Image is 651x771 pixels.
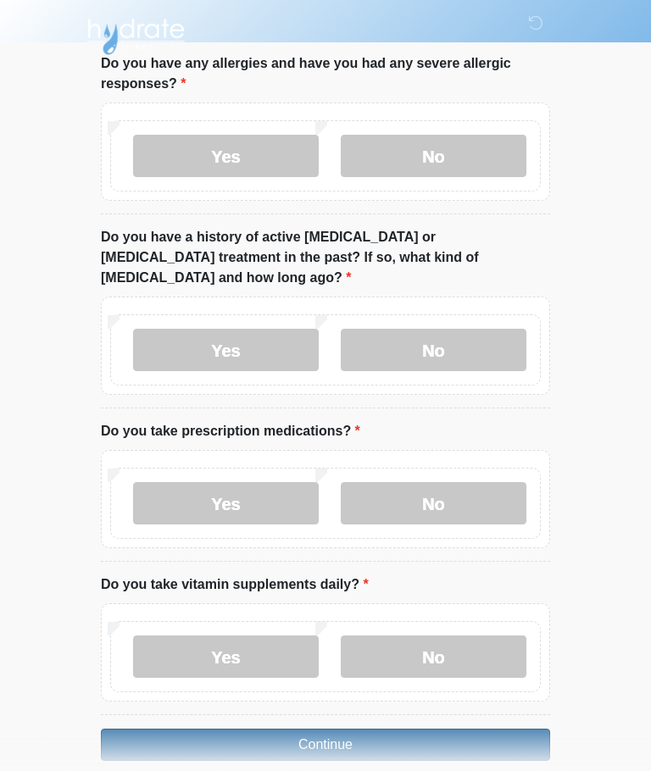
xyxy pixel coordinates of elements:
label: No [341,635,526,678]
label: Do you take prescription medications? [101,421,360,441]
label: Yes [133,635,319,678]
button: Continue [101,729,550,761]
label: Do you have a history of active [MEDICAL_DATA] or [MEDICAL_DATA] treatment in the past? If so, wh... [101,227,550,288]
img: Hydrate IV Bar - Arcadia Logo [84,13,187,56]
label: Do you have any allergies and have you had any severe allergic responses? [101,53,550,94]
label: No [341,135,526,177]
label: No [341,482,526,524]
label: Yes [133,329,319,371]
label: Do you take vitamin supplements daily? [101,574,369,595]
label: Yes [133,135,319,177]
label: No [341,329,526,371]
label: Yes [133,482,319,524]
